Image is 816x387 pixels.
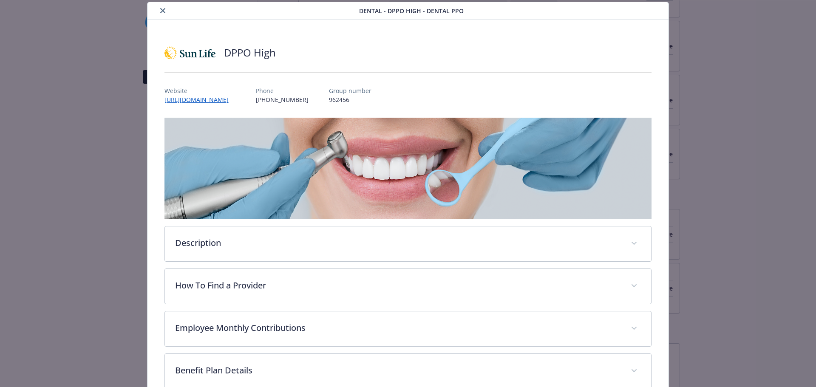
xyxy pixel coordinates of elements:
a: [URL][DOMAIN_NAME] [164,96,235,104]
p: How To Find a Provider [175,279,621,292]
img: Sun Life Financial [164,40,215,65]
div: Description [165,226,652,261]
div: Employee Monthly Contributions [165,311,652,346]
div: How To Find a Provider [165,269,652,304]
p: Group number [329,86,371,95]
p: 962456 [329,95,371,104]
img: banner [164,118,652,219]
p: Employee Monthly Contributions [175,322,621,334]
p: Description [175,237,621,249]
p: Benefit Plan Details [175,364,621,377]
button: close [158,6,168,16]
p: Phone [256,86,309,95]
p: Website [164,86,235,95]
span: Dental - DPPO High - Dental PPO [359,6,464,15]
p: [PHONE_NUMBER] [256,95,309,104]
h2: DPPO High [224,45,276,60]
